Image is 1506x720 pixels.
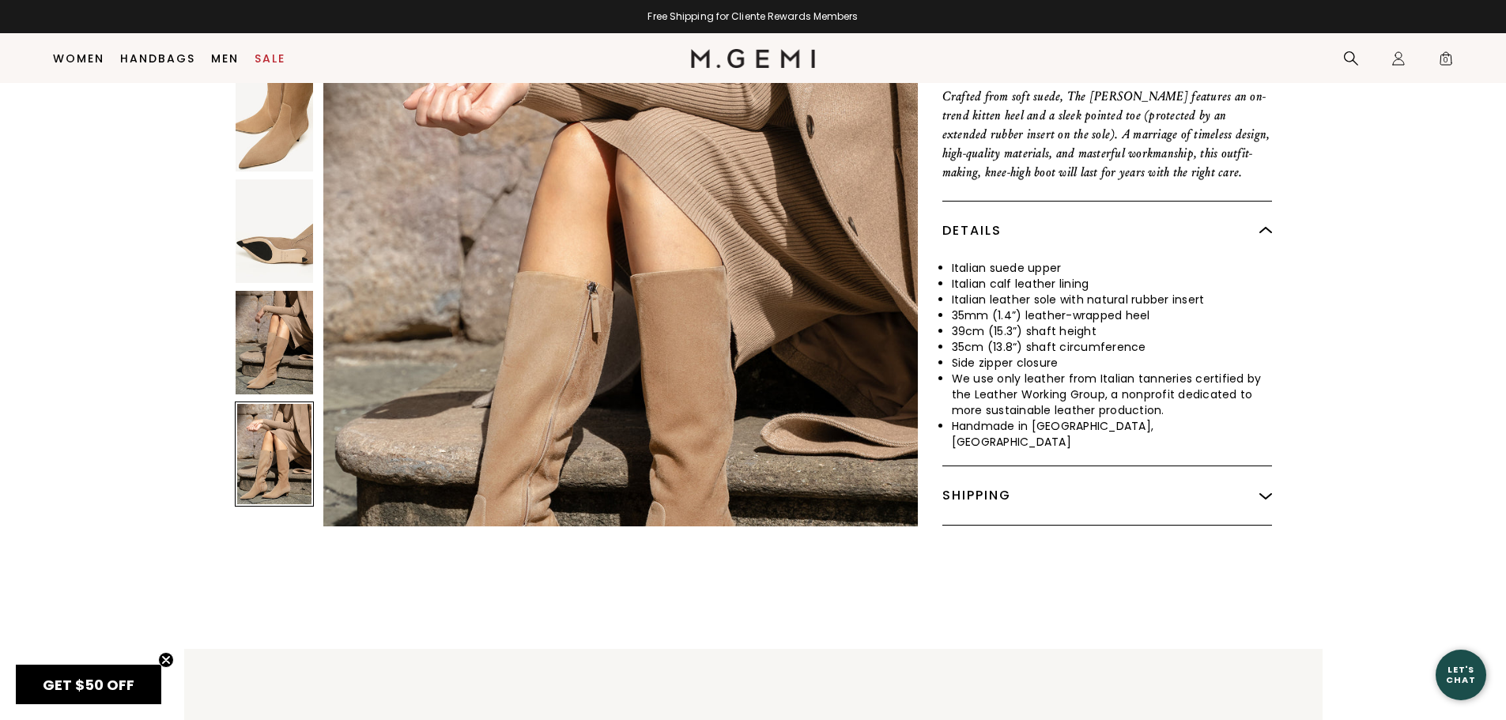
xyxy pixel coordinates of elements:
span: 0 [1438,54,1454,70]
li: Italian suede upper [952,260,1272,276]
img: M.Gemi [691,49,815,68]
div: Shipping [942,466,1272,525]
li: Italian calf leather lining [952,276,1272,292]
span: GET $50 OFF [43,675,134,695]
li: Italian leather sole with natural rubber insert [952,292,1272,307]
img: The Tina [236,68,313,172]
a: Sale [255,52,285,65]
div: GET $50 OFFClose teaser [16,665,161,704]
div: Details [942,202,1272,260]
li: 39cm (15.3”) shaft height [952,323,1272,339]
li: We use only leather from Italian tanneries certified by the Leather Working Group, a nonprofit de... [952,371,1272,418]
p: Crafted from soft suede, The [PERSON_NAME] features an on-trend kitten heel and a sleek pointed t... [942,87,1272,182]
li: Handmade in [GEOGRAPHIC_DATA], [GEOGRAPHIC_DATA] [952,418,1272,450]
a: Men [211,52,239,65]
div: Let's Chat [1436,665,1486,684]
li: Side zipper closure [952,355,1272,371]
img: The Tina [236,179,313,283]
img: The Tina [236,291,313,394]
button: Close teaser [158,652,174,668]
li: 35mm (1.4”) leather-wrapped heel [952,307,1272,323]
a: Handbags [120,52,195,65]
a: Women [53,52,104,65]
li: 35cm (13.8“) shaft circumference [952,339,1272,355]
